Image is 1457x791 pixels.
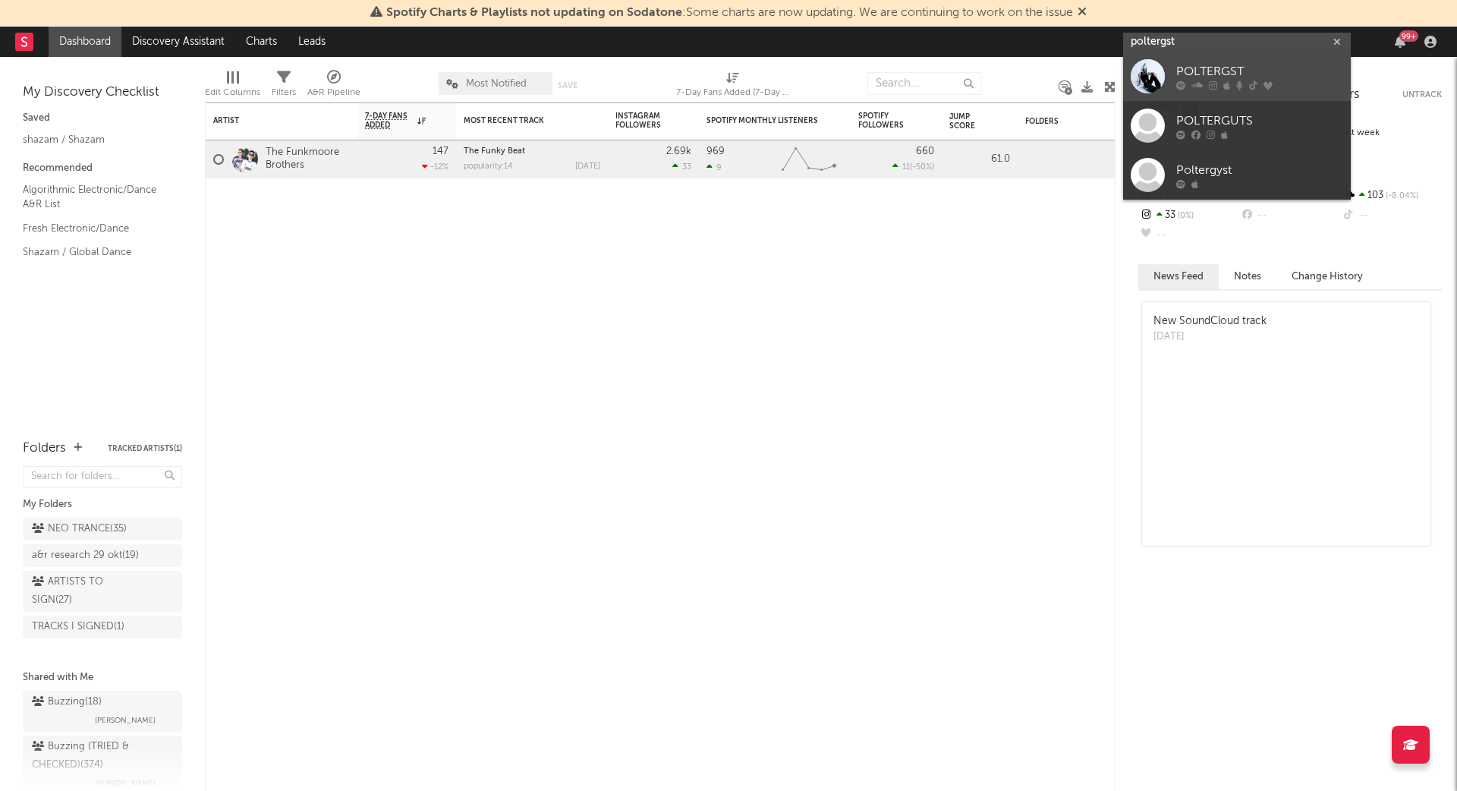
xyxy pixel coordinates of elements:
a: POLTERGST [1123,52,1351,101]
div: NEO TRANCE ( 35 ) [32,520,127,538]
span: Dismiss [1078,7,1087,19]
a: a&r research 29 okt(19) [23,544,182,567]
a: POLTERGUTS [1123,101,1351,150]
div: My Folders [23,496,182,514]
div: The Funky Beat [464,147,600,156]
div: Filters [272,84,296,102]
div: TRACKS I SIGNED ( 1 ) [32,618,124,636]
div: [DATE] [1153,329,1267,345]
div: ( ) [892,162,934,172]
div: Shared with Me [23,669,182,687]
button: Untrack [1402,87,1442,102]
div: 33 [1138,206,1239,225]
div: Instagram Followers [615,112,669,130]
div: Spotify Monthly Listeners [706,116,820,125]
div: My Discovery Checklist [23,84,182,102]
a: ARTISTS TO SIGN(27) [23,571,182,612]
a: Discovery Assistant [121,27,235,57]
div: Edit Columns [205,65,260,109]
input: Search for artists [1123,33,1351,52]
div: Buzzing (TRIED & CHECKED) ( 374 ) [32,738,169,774]
div: -- [1239,206,1340,225]
span: 7-Day Fans Added [365,112,414,130]
div: Recommended [23,159,182,178]
button: Save [558,81,577,90]
div: 969 [706,147,725,156]
div: 660 [916,147,934,156]
button: News Feed [1138,264,1219,289]
div: Filters [272,65,296,109]
input: Search for folders... [23,466,182,488]
span: 0 % [1175,212,1194,220]
div: Jump Score [949,112,987,131]
a: Poltergyst [1123,150,1351,200]
div: Edit Columns [205,84,260,102]
div: Buzzing ( 18 ) [32,693,102,711]
div: popularity: 14 [464,162,513,171]
div: A&R Pipeline [307,65,360,109]
div: 7-Day Fans Added (7-Day Fans Added) [676,65,790,109]
div: Folders [1025,117,1139,126]
div: 2.69k [666,147,691,156]
a: Charts [235,27,288,57]
button: 99+ [1395,36,1405,48]
div: -12 % [422,162,448,172]
button: Notes [1219,264,1276,289]
div: 9 [706,162,722,172]
div: Artist [213,116,327,125]
a: TRACKS I SIGNED(1) [23,616,182,638]
div: POLTERGST [1176,63,1343,81]
a: Fresh Electronic/Dance [23,220,167,237]
span: Most Notified [466,79,527,89]
a: NEO TRANCE(35) [23,518,182,540]
div: Most Recent Track [464,116,577,125]
a: The Funkmoore Brothers [266,147,350,172]
div: 99 + [1399,30,1418,42]
div: a&r research 29 okt ( 19 ) [32,547,139,565]
div: 61.0 [949,150,1010,169]
div: Spotify Followers [858,112,911,130]
span: -8.04 % [1383,192,1418,200]
div: -- [1341,206,1442,225]
a: Algorithmic Electronic/Dance A&R List [23,181,167,213]
a: The Funky Beat [464,147,525,156]
button: Change History [1276,264,1378,289]
a: Shazam / Global Dance [23,244,167,260]
div: POLTERGUTS [1176,112,1343,131]
div: 7-Day Fans Added (7-Day Fans Added) [676,84,790,102]
a: Buzzing(18)[PERSON_NAME] [23,691,182,732]
svg: Chart title [775,140,843,178]
div: Poltergyst [1176,162,1343,180]
a: Leads [288,27,336,57]
div: A&R Pipeline [307,84,360,102]
input: Search... [867,72,981,95]
div: Saved [23,109,182,128]
div: Folders [23,440,66,458]
span: : Some charts are now updating. We are continuing to work on the issue [386,7,1073,19]
span: 33 [682,163,691,172]
a: shazam / Shazam [23,131,167,148]
span: Spotify Charts & Playlists not updating on Sodatone [386,7,682,19]
button: Tracked Artists(1) [108,445,182,452]
div: 147 [433,147,448,156]
div: 103 [1341,186,1442,206]
div: ARTISTS TO SIGN ( 27 ) [32,573,139,610]
div: [DATE] [575,162,600,171]
span: -50 % [912,163,932,172]
span: 11 [902,163,910,172]
div: -- [1138,225,1239,245]
div: New SoundCloud track [1153,314,1267,329]
a: Dashboard [49,27,121,57]
span: [PERSON_NAME] [95,711,156,730]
